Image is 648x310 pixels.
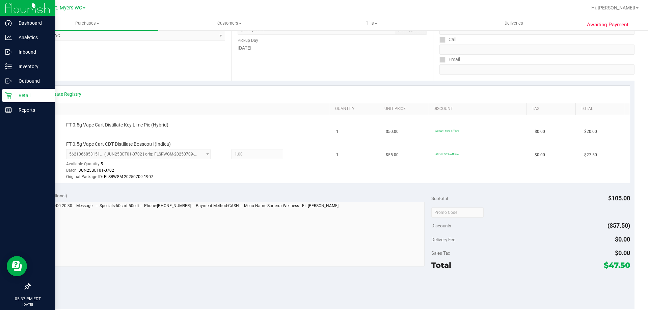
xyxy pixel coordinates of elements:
inline-svg: Inventory [5,63,12,70]
span: Batch: [66,168,78,173]
span: 1 [336,129,339,135]
p: Dashboard [12,19,52,27]
a: Discount [433,106,524,112]
span: 60cart: 60% off line [435,129,459,133]
p: [DATE] [3,302,52,307]
a: Customers [158,16,300,30]
iframe: Resource center [7,256,27,276]
span: Purchases [16,20,158,26]
p: Inventory [12,62,52,71]
inline-svg: Inbound [5,49,12,55]
span: Hi, [PERSON_NAME]! [591,5,635,10]
label: Pickup Day [238,37,258,44]
span: Customers [159,20,300,26]
input: Format: (999) 999-9999 [439,45,634,55]
span: Tills [301,20,442,26]
span: $20.00 [584,129,597,135]
input: Promo Code [431,207,484,218]
span: Ft. Myers WC [53,5,82,11]
span: ($57.50) [607,222,630,229]
span: $55.00 [386,152,399,158]
a: Purchases [16,16,158,30]
span: 1 [336,152,339,158]
inline-svg: Retail [5,92,12,99]
span: Original Package ID: [66,174,103,179]
span: Awaiting Payment [587,21,628,29]
inline-svg: Outbound [5,78,12,84]
span: $47.50 [604,260,630,270]
p: Outbound [12,77,52,85]
span: 5 [101,162,103,166]
span: $0.00 [615,249,630,256]
p: Reports [12,106,52,114]
a: Unit Price [384,106,426,112]
span: $105.00 [608,195,630,202]
span: Sales Tax [431,250,450,256]
p: Analytics [12,33,52,41]
span: FT 0.5g Vape Cart CDT Distillate Bosscotti (Indica) [66,141,171,147]
div: Available Quantity: [66,159,218,172]
a: Quantity [335,106,376,112]
inline-svg: Reports [5,107,12,113]
span: Discounts [431,220,451,232]
a: SKU [40,106,327,112]
span: $0.00 [535,152,545,158]
span: Subtotal [431,196,448,201]
a: Deliveries [443,16,585,30]
span: FLSRWGM-20250709-1907 [104,174,153,179]
div: [DATE] [238,45,427,52]
span: 50cdt: 50% off line [435,152,459,156]
a: View State Registry [41,91,81,97]
span: $50.00 [386,129,399,135]
p: Inbound [12,48,52,56]
inline-svg: Dashboard [5,20,12,26]
p: 05:37 PM EDT [3,296,52,302]
p: Retail [12,91,52,100]
inline-svg: Analytics [5,34,12,41]
a: Tills [300,16,442,30]
span: Deliveries [495,20,532,26]
span: FT 0.5g Vape Cart Distillate Key Lime Pie (Hybrid) [66,122,168,128]
span: Total [431,260,451,270]
a: Tax [532,106,573,112]
span: $27.50 [584,152,597,158]
label: Call [439,35,456,45]
a: Total [581,106,622,112]
span: JUN25BCT01-0702 [79,168,114,173]
label: Email [439,55,460,64]
span: $0.00 [615,236,630,243]
span: Delivery Fee [431,237,455,242]
span: $0.00 [535,129,545,135]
